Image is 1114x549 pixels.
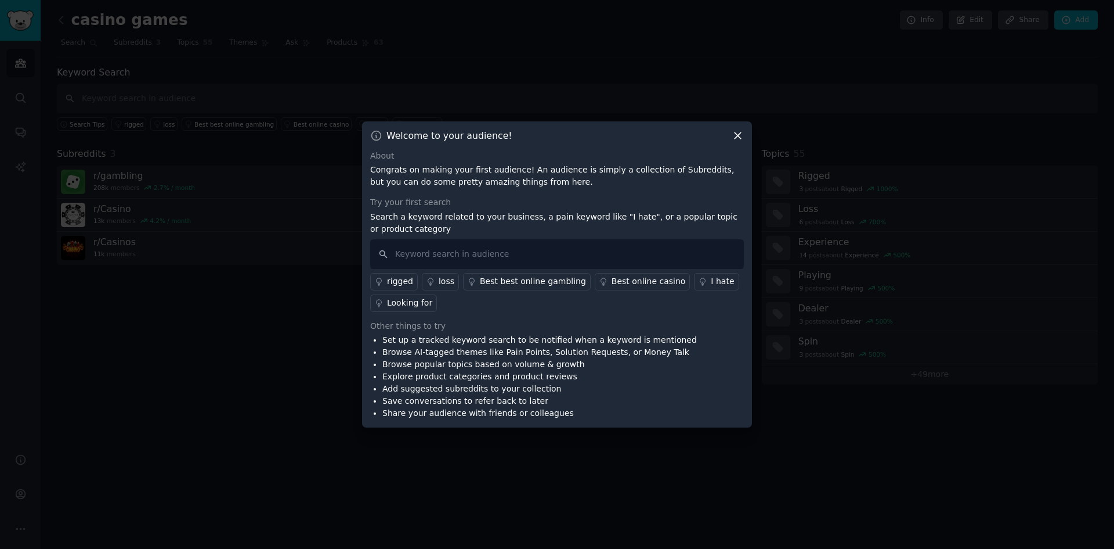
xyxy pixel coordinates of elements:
a: loss [422,273,459,290]
div: Other things to try [370,320,744,332]
div: Best best online gambling [480,275,586,288]
p: Search a keyword related to your business, a pain keyword like "I hate", or a popular topic or pr... [370,211,744,235]
div: About [370,150,744,162]
h3: Welcome to your audience! [386,130,512,142]
div: Best online casino [612,275,686,288]
a: I hate [694,273,739,290]
div: I hate [711,275,734,288]
li: Explore product categories and product reviews [382,371,697,383]
p: Congrats on making your first audience! An audience is simply a collection of Subreddits, but you... [370,164,744,188]
div: loss [439,275,454,288]
a: rigged [370,273,418,290]
a: Looking for [370,295,437,312]
div: Try your first search [370,196,744,209]
a: Best online casino [595,273,690,290]
a: Best best online gambling [463,273,591,290]
li: Set up a tracked keyword search to be notified when a keyword is mentioned [382,334,697,346]
div: Looking for [387,297,432,309]
li: Add suggested subreddits to your collection [382,383,697,395]
input: Keyword search in audience [370,239,744,269]
li: Browse AI-tagged themes like Pain Points, Solution Requests, or Money Talk [382,346,697,358]
li: Browse popular topics based on volume & growth [382,358,697,371]
li: Save conversations to refer back to later [382,395,697,407]
li: Share your audience with friends or colleagues [382,407,697,419]
div: rigged [387,275,413,288]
